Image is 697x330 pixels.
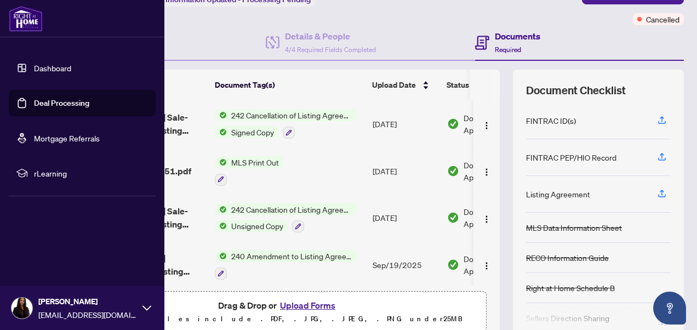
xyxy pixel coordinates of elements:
img: Document Status [447,259,459,271]
div: MLS Data Information Sheet [526,221,622,234]
th: Upload Date [368,70,442,100]
span: Cancelled [646,13,679,25]
button: Logo [478,162,495,180]
h4: Details & People [285,30,376,43]
th: Document Tag(s) [210,70,368,100]
button: Open asap [653,292,686,325]
span: 242 Cancellation of Listing Agreement - Authority to Offer for Sale [227,203,357,215]
p: Supported files include .PDF, .JPG, .JPEG, .PNG under 25 MB [77,312,479,326]
img: Document Status [447,118,459,130]
span: Status [447,79,469,91]
span: Signed Copy [227,126,278,138]
span: rLearning [34,167,148,179]
button: Status IconMLS Print Out [215,156,283,186]
a: Dashboard [34,63,71,73]
span: Document Approved [464,253,532,277]
button: Status Icon242 Cancellation of Listing Agreement - Authority to Offer for SaleStatus IconSigned Copy [215,109,357,139]
span: Upload Date [372,79,416,91]
a: Mortgage Referrals [34,133,100,143]
img: Document Status [447,165,459,177]
img: Status Icon [215,126,227,138]
td: [DATE] [368,100,443,147]
img: Logo [482,121,491,130]
span: Document Checklist [526,83,626,98]
div: FINTRAC PEP/HIO Record [526,151,616,163]
div: Right at Home Schedule B [526,282,615,294]
span: Unsigned Copy [227,220,288,232]
span: [PERSON_NAME] [38,295,137,308]
button: Status Icon240 Amendment to Listing Agreement - Authority to Offer for Sale Price Change/Extensio... [215,250,357,280]
img: Status Icon [215,220,227,232]
td: [DATE] [368,147,443,195]
span: Drag & Drop or [218,298,339,312]
img: Logo [482,261,491,270]
span: 4/4 Required Fields Completed [285,45,376,54]
span: MLS Print Out [227,156,283,168]
img: Profile Icon [12,298,32,318]
img: logo [9,5,43,32]
h4: Documents [495,30,540,43]
td: [DATE] [368,195,443,242]
button: Logo [478,256,495,274]
span: 240 Amendment to Listing Agreement - Authority to Offer for Sale Price Change/Extension/Amendment(s) [227,250,357,262]
div: RECO Information Guide [526,252,609,264]
button: Logo [478,209,495,226]
span: Document Approved [464,206,532,230]
img: Status Icon [215,156,227,168]
img: Logo [482,168,491,177]
th: Status [442,70,535,100]
img: Status Icon [215,250,227,262]
div: Listing Agreement [526,188,590,200]
span: Required [495,45,521,54]
span: Document Approved [464,159,532,183]
span: 242 Cancellation of Listing Agreement - Authority to Offer for Sale [227,109,357,121]
span: [EMAIL_ADDRESS][DOMAIN_NAME] [38,309,137,321]
img: Status Icon [215,109,227,121]
a: Deal Processing [34,98,89,108]
img: Document Status [447,212,459,224]
td: Sep/19/2025 [368,241,443,288]
img: Status Icon [215,203,227,215]
button: Logo [478,115,495,133]
div: FINTRAC ID(s) [526,115,576,127]
button: Upload Forms [277,298,339,312]
img: Logo [482,215,491,224]
button: Status Icon242 Cancellation of Listing Agreement - Authority to Offer for SaleStatus IconUnsigned... [215,203,357,233]
span: Document Approved [464,112,532,136]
